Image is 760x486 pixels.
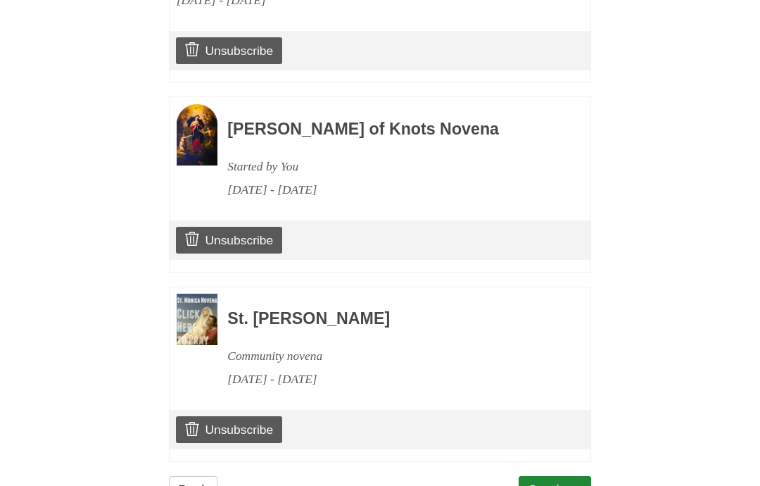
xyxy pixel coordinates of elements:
[176,416,282,443] a: Unsubscribe
[176,227,282,254] a: Unsubscribe
[227,344,552,368] div: Community novena
[227,310,552,328] h3: St. [PERSON_NAME]
[177,104,217,166] img: Novena image
[177,294,217,345] img: Novena image
[227,120,552,139] h3: [PERSON_NAME] of Knots Novena
[227,368,552,391] div: [DATE] - [DATE]
[227,155,552,178] div: Started by You
[227,178,552,201] div: [DATE] - [DATE]
[176,37,282,64] a: Unsubscribe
